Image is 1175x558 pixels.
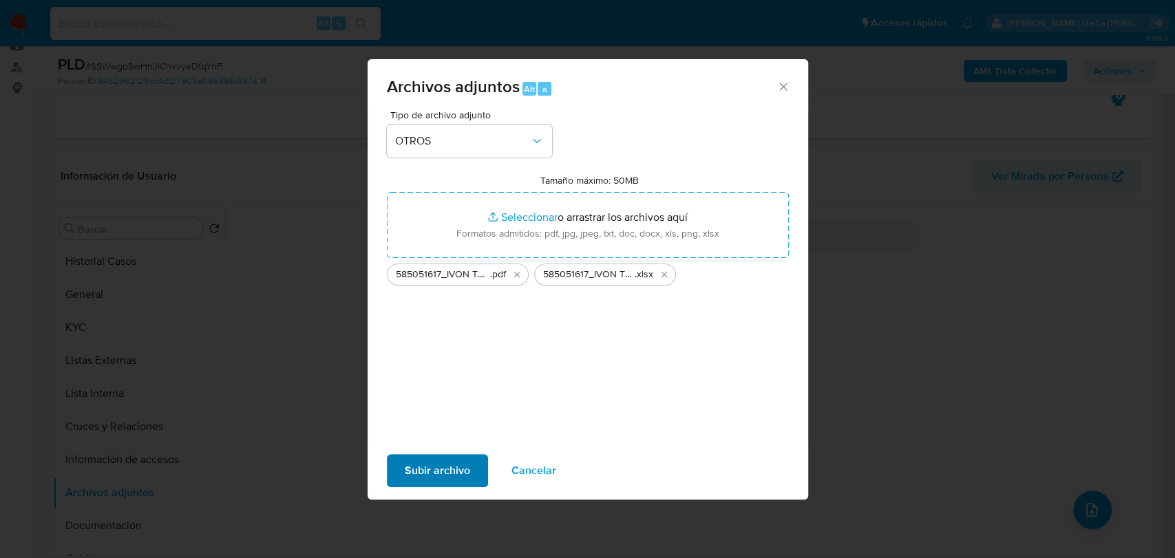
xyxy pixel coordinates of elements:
[656,266,673,283] button: Eliminar 585051617_IVON TORAL AVILA_AGO2025_AT.xlsx
[542,83,547,96] span: a
[635,268,653,281] span: .xlsx
[490,268,506,281] span: .pdf
[387,454,488,487] button: Subir archivo
[494,454,574,487] button: Cancelar
[387,125,552,158] button: OTROS
[395,134,530,148] span: OTROS
[396,268,490,281] span: 585051617_IVON TORAL AVILA_AGO2025
[387,74,520,98] span: Archivos adjuntos
[776,80,789,92] button: Cerrar
[540,174,639,186] label: Tamaño máximo: 50MB
[387,258,789,286] ul: Archivos seleccionados
[509,266,525,283] button: Eliminar 585051617_IVON TORAL AVILA_AGO2025.pdf
[543,268,635,281] span: 585051617_IVON TORAL AVILA_AGO2025_AT
[390,110,555,120] span: Tipo de archivo adjunto
[511,455,556,486] span: Cancelar
[405,455,470,486] span: Subir archivo
[524,83,535,96] span: Alt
